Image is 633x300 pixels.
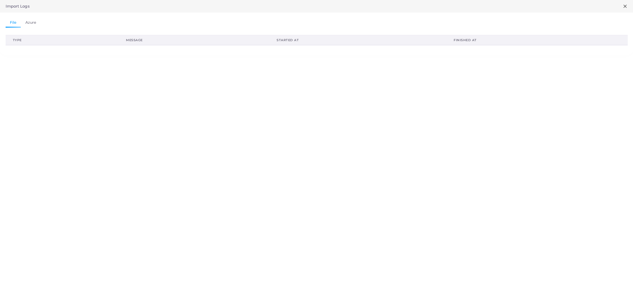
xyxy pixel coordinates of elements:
[6,4,30,9] h5: Import Logs
[13,38,112,42] div: Type
[6,18,21,28] a: File
[277,38,439,42] div: Started at
[454,38,620,42] div: Finished at
[21,18,41,28] a: Azure
[126,38,262,42] div: Message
